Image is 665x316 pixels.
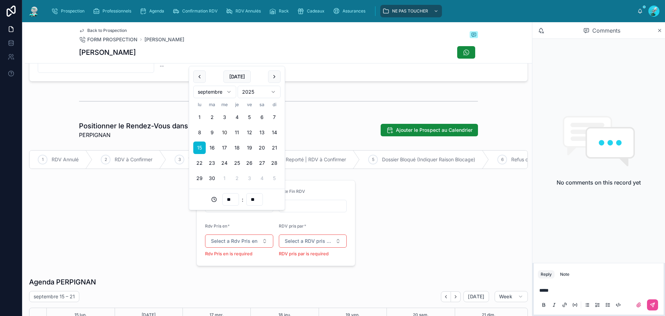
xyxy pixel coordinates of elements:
[144,36,184,43] a: [PERSON_NAME]
[468,293,484,300] span: [DATE]
[193,101,206,108] th: lundi
[538,270,555,279] button: Reply
[206,157,218,169] button: mardi 23 septembre 2025
[188,156,238,163] span: Vitrage à Commander
[218,157,231,169] button: mercredi 24 septembre 2025
[206,126,218,139] button: mardi 9 septembre 2025
[381,124,478,136] button: Ajouter le Prospect au Calendrier
[87,28,127,33] span: Back to Prospection
[592,26,620,35] span: Comments
[193,172,206,185] button: lundi 29 septembre 2025
[52,156,79,163] span: RDV Annulé
[279,189,305,194] span: Date Fin RDV
[103,8,131,14] span: Professionnels
[243,172,256,185] button: vendredi 3 octobre 2025
[79,131,232,139] span: PERPIGNAN
[499,293,512,300] span: Week
[256,111,268,123] button: samedi 6 septembre 2025
[343,8,365,14] span: Assurances
[29,277,96,287] h1: Agenda PERPIGNAN
[79,28,127,33] a: Back to Prospection
[206,142,218,154] button: mardi 16 septembre 2025
[79,48,136,57] h1: [PERSON_NAME]
[231,172,243,185] button: jeudi 2 octobre 2025
[206,172,218,185] button: mardi 30 septembre 2025
[243,157,256,169] button: vendredi 26 septembre 2025
[79,36,138,43] a: FORM PROSPECTION
[231,157,243,169] button: jeudi 25 septembre 2025
[256,101,268,108] th: samedi
[115,156,152,163] span: RDV à Confirmer
[451,291,461,302] button: Next
[268,142,281,154] button: dimanche 21 septembre 2025
[231,111,243,123] button: jeudi 4 septembre 2025
[243,101,256,108] th: vendredi
[557,270,572,279] button: Note
[46,3,637,19] div: scrollable content
[193,111,206,123] button: lundi 1 septembre 2025
[231,126,243,139] button: jeudi 11 septembre 2025
[372,157,374,162] span: 5
[218,101,231,108] th: mercredi
[223,70,251,83] button: [DATE]
[206,111,218,123] button: mardi 2 septembre 2025
[511,156,542,163] span: Refus de PEC
[279,8,289,14] span: Rack
[87,36,138,43] span: FORM PROSPECTION
[218,142,231,154] button: mercredi 17 septembre 2025
[178,157,181,162] span: 3
[279,234,347,248] button: Select Button
[236,8,261,14] span: RDV Annulés
[501,157,504,162] span: 6
[396,127,472,134] span: Ajouter le Prospect au Calendrier
[231,142,243,154] button: jeudi 18 septembre 2025
[61,8,85,14] span: Prospection
[211,238,257,245] span: Select a Rdv Pris en
[279,250,347,257] p: RDV pris par is required
[256,126,268,139] button: samedi 13 septembre 2025
[193,126,206,139] button: lundi 8 septembre 2025
[193,101,281,185] table: septembre 2025
[256,172,268,185] button: samedi 4 octobre 2025
[307,8,325,14] span: Cadeaux
[149,8,164,14] span: Agenda
[268,126,281,139] button: dimanche 14 septembre 2025
[560,272,569,277] div: Note
[557,178,641,187] h2: No comments on this record yet
[243,142,256,154] button: vendredi 19 septembre 2025
[295,5,329,17] a: Cadeaux
[182,8,218,14] span: Confirmation RDV
[91,5,136,17] a: Professionnels
[42,157,44,162] span: 1
[218,172,231,185] button: mercredi 1 octobre 2025
[224,5,266,17] a: RDV Annulés
[28,6,40,17] img: App logo
[170,5,222,17] a: Confirmation RDV
[160,62,164,69] span: --
[268,172,281,185] button: dimanche 5 octobre 2025
[243,126,256,139] button: vendredi 12 septembre 2025
[285,238,333,245] span: Select a RDV pris par
[243,111,256,123] button: vendredi 5 septembre 2025
[193,157,206,169] button: lundi 22 septembre 2025
[105,157,107,162] span: 2
[138,5,169,17] a: Agenda
[495,291,528,302] button: Week
[274,156,346,163] span: RDV Reporté | RDV à Confirmer
[218,126,231,139] button: Today, mercredi 10 septembre 2025
[463,291,489,302] button: [DATE]
[380,5,442,17] a: NE PAS TOUCHER
[441,291,451,302] button: Back
[193,193,281,206] div: :
[34,293,75,300] h2: septembre 15 – 21
[256,157,268,169] button: samedi 27 septembre 2025
[267,5,294,17] a: Rack
[205,234,273,248] button: Select Button
[268,111,281,123] button: dimanche 7 septembre 2025
[206,101,218,108] th: mardi
[256,142,268,154] button: samedi 20 septembre 2025
[218,111,231,123] button: mercredi 3 septembre 2025
[268,157,281,169] button: dimanche 28 septembre 2025
[392,8,428,14] span: NE PAS TOUCHER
